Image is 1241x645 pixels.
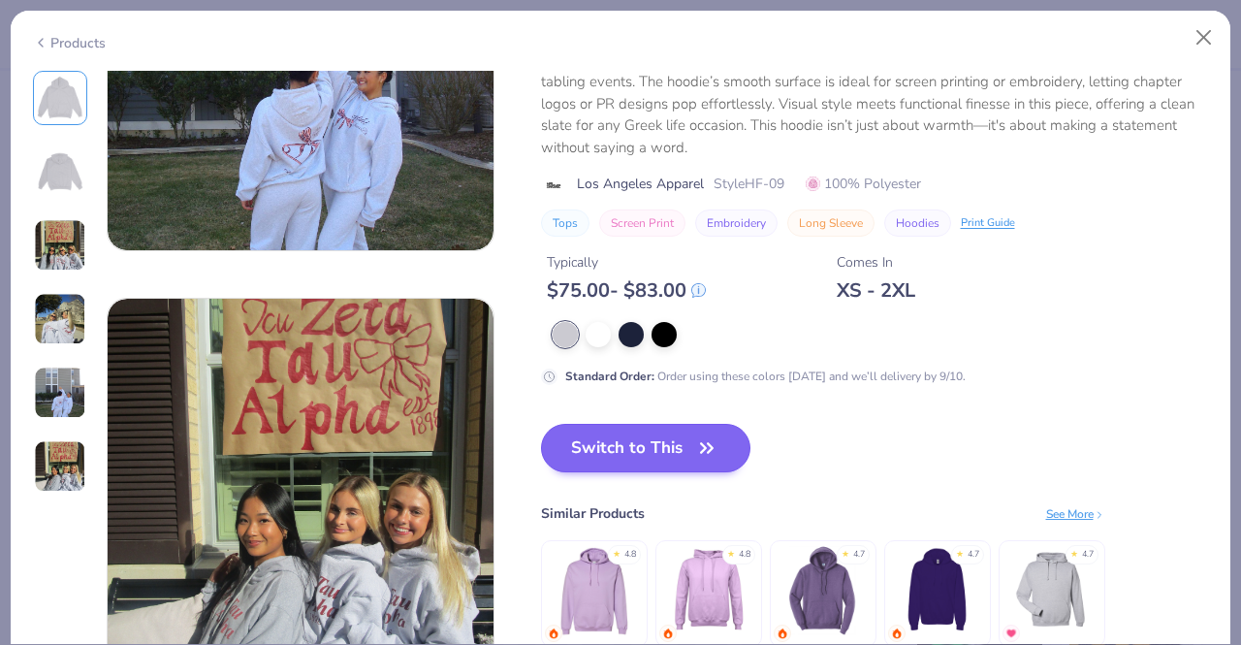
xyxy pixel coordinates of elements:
div: $ 75.00 - $ 83.00 [547,278,706,303]
div: 4.8 [739,548,750,562]
div: Similar Products [541,503,645,524]
img: Gildan Softstyle® Fleece Pullover Hooded Sweatshirt [891,543,983,635]
div: Print Guide [961,214,1015,231]
img: Front [37,75,83,121]
div: Order using these colors [DATE] and we’ll delivery by 9/10. [565,367,966,384]
div: 4.7 [1082,548,1094,562]
div: See More [1046,504,1105,522]
div: Typically [547,252,706,273]
img: trending.gif [777,628,788,639]
button: Screen Print [599,210,685,237]
img: Port & Company Core Fleece Pullover Hooded Sweatshirt [777,543,869,635]
div: Products [33,33,106,53]
span: 100% Polyester [806,174,921,194]
img: brand logo [541,177,567,192]
button: Embroidery [695,210,778,237]
div: ★ [956,548,964,556]
span: Style HF-09 [714,174,784,194]
button: Switch to This [541,424,751,472]
div: Comes In [837,252,915,273]
button: Tops [541,210,589,237]
img: trending.gif [891,628,903,639]
img: User generated content [34,440,86,493]
div: XS - 2XL [837,278,915,303]
span: Los Angeles Apparel [577,174,704,194]
button: Close [1186,19,1223,56]
img: MostFav.gif [1005,628,1017,639]
img: User generated content [34,367,86,419]
button: Hoodies [884,210,951,237]
img: Fresh Prints Bond St Hoodie [662,543,754,635]
img: User generated content [34,293,86,345]
div: ★ [842,548,849,556]
div: Los Angeles Apparel brings forward the L/S Heavy Fleece Hoodie Po 14 Oz, a unisex staple that dra... [541,5,1209,158]
div: 4.8 [624,548,636,562]
img: trending.gif [548,628,559,639]
button: Long Sleeve [787,210,875,237]
div: 4.7 [853,548,865,562]
div: ★ [727,548,735,556]
img: Gildan Adult Heavy Blend 8 Oz. 50/50 Hooded Sweatshirt [548,543,640,635]
div: 4.7 [968,548,979,562]
img: Back [37,148,83,195]
img: User generated content [34,219,86,272]
strong: Standard Order : [565,368,654,383]
div: ★ [613,548,620,556]
img: trending.gif [662,628,674,639]
img: Just Hoods By AWDis Men's 80/20 Midweight College Hooded Sweatshirt [1005,543,1098,635]
div: ★ [1070,548,1078,556]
